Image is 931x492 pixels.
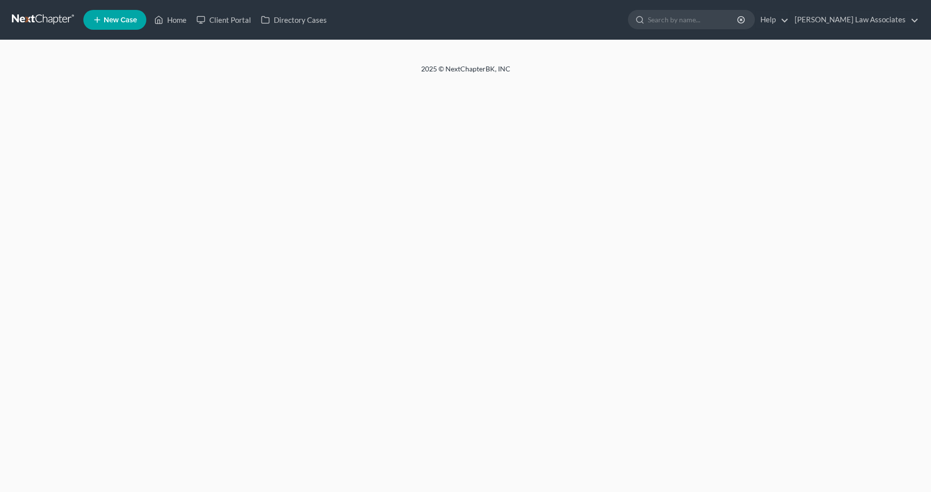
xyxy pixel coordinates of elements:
[183,64,748,82] div: 2025 © NextChapterBK, INC
[790,11,919,29] a: [PERSON_NAME] Law Associates
[755,11,789,29] a: Help
[104,16,137,24] span: New Case
[256,11,332,29] a: Directory Cases
[191,11,256,29] a: Client Portal
[648,10,739,29] input: Search by name...
[149,11,191,29] a: Home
